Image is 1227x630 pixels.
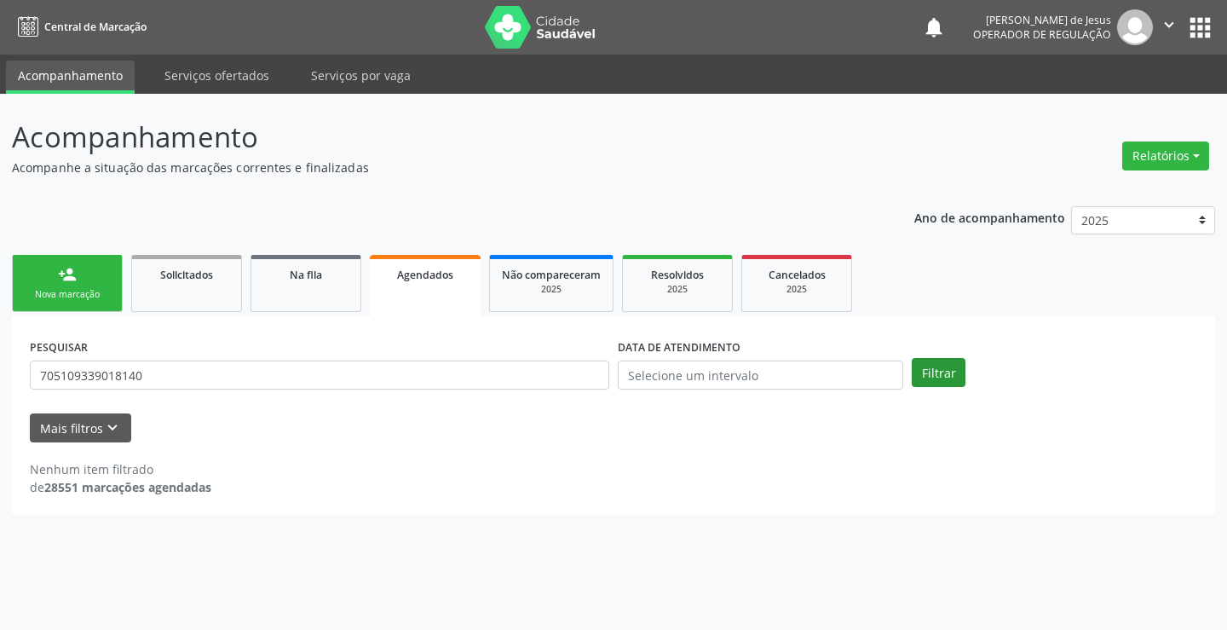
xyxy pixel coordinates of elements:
[30,413,131,443] button: Mais filtroskeyboard_arrow_down
[25,288,110,301] div: Nova marcação
[30,460,211,478] div: Nenhum item filtrado
[1153,9,1185,45] button: 
[973,27,1111,42] span: Operador de regulação
[12,13,147,41] a: Central de Marcação
[635,283,720,296] div: 2025
[160,268,213,282] span: Solicitados
[44,20,147,34] span: Central de Marcação
[1117,9,1153,45] img: img
[299,61,423,90] a: Serviços por vaga
[618,361,903,390] input: Selecione um intervalo
[290,268,322,282] span: Na fila
[30,334,88,361] label: PESQUISAR
[12,116,854,159] p: Acompanhamento
[58,265,77,284] div: person_add
[30,478,211,496] div: de
[502,283,601,296] div: 2025
[30,361,609,390] input: Nome, CNS
[103,419,122,437] i: keyboard_arrow_down
[912,358,965,387] button: Filtrar
[769,268,826,282] span: Cancelados
[922,15,946,39] button: notifications
[1160,15,1178,34] i: 
[618,334,740,361] label: DATA DE ATENDIMENTO
[6,61,135,94] a: Acompanhamento
[973,13,1111,27] div: [PERSON_NAME] de Jesus
[12,159,854,176] p: Acompanhe a situação das marcações correntes e finalizadas
[651,268,704,282] span: Resolvidos
[44,479,211,495] strong: 28551 marcações agendadas
[1185,13,1215,43] button: apps
[914,206,1065,228] p: Ano de acompanhamento
[397,268,453,282] span: Agendados
[1122,142,1209,171] button: Relatórios
[502,268,601,282] span: Não compareceram
[754,283,839,296] div: 2025
[153,61,281,90] a: Serviços ofertados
